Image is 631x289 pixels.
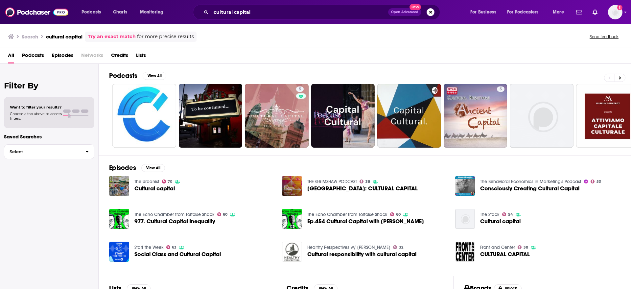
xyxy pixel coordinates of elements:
[111,50,128,63] span: Credits
[307,219,424,224] a: Ep.454 Cultural Capital with Liam Cunningham
[136,50,146,63] a: Lists
[307,245,390,250] a: Healthy Perspectives w/ Jeremiah
[455,209,475,229] img: Cultural capital
[113,8,127,17] span: Charts
[524,246,528,249] span: 38
[590,7,600,18] a: Show notifications dropdown
[77,7,109,17] button: open menu
[282,242,302,262] img: Cultural responsibility with cultural capital
[109,242,129,262] img: Social Class and Cultural Capital
[444,84,507,148] a: 5
[134,219,215,224] a: 977. Cultural Capital Inequality
[480,179,581,184] a: The Behavioral Economics in Marketing's Podcast
[470,8,496,17] span: For Business
[134,179,159,184] a: The Urbanist
[307,186,418,191] a: NYC: CULTURAL CAPITAL
[109,72,166,80] a: PodcastsView All
[134,186,175,191] a: Cultural capital
[497,86,504,92] a: 5
[399,246,403,249] span: 32
[388,8,421,16] button: Open AdvancedNew
[46,34,82,40] h3: cultural capital
[608,5,622,19] button: Show profile menu
[307,212,387,217] a: The Echo Chamber from Tortoise Shack
[502,212,513,216] a: 54
[143,72,166,80] button: View All
[5,6,68,18] img: Podchaser - Follow, Share and Rate Podcasts
[52,50,73,63] a: Episodes
[10,111,62,121] span: Choose a tab above to access filters.
[22,34,38,40] h3: Search
[223,213,227,216] span: 60
[390,212,401,216] a: 60
[282,209,302,229] img: Ep.454 Cultural Capital with Liam Cunningham
[548,7,572,17] button: open menu
[500,86,502,93] span: 5
[296,86,304,92] a: 5
[217,212,228,216] a: 60
[81,50,103,63] span: Networks
[299,86,301,93] span: 5
[307,186,418,191] span: [GEOGRAPHIC_DATA]: CULTURAL CAPITAL
[135,7,172,17] button: open menu
[480,186,579,191] a: Consciously Creating Cultural Capital
[365,180,370,183] span: 38
[4,81,94,90] h2: Filter By
[503,7,548,17] button: open menu
[10,105,62,109] span: Want to filter your results?
[282,176,302,196] img: NYC: CULTURAL CAPITAL
[393,245,403,249] a: 32
[480,252,530,257] a: CULTURAL CAPITAL
[508,213,513,216] span: 54
[168,180,172,183] span: 70
[409,4,421,10] span: New
[360,180,370,183] a: 38
[608,5,622,19] span: Logged in as emmalongstaff
[588,34,620,39] button: Send feedback
[199,5,446,20] div: Search podcasts, credits, & more...
[480,212,500,217] a: The Stack
[137,33,194,40] span: for more precise results
[141,164,165,172] button: View All
[307,252,416,257] span: Cultural responsibility with cultural capital
[507,8,539,17] span: For Podcasters
[608,5,622,19] img: User Profile
[307,179,357,184] a: THE GRIMSHAW PODCAST
[211,7,388,17] input: Search podcasts, credits, & more...
[8,50,14,63] a: All
[596,180,601,183] span: 53
[518,245,528,249] a: 38
[573,7,585,18] a: Show notifications dropdown
[140,8,163,17] span: Monitoring
[22,50,44,63] a: Podcasts
[109,7,131,17] a: Charts
[134,212,215,217] a: The Echo Chamber from Tortoise Shack
[4,144,94,159] button: Select
[307,219,424,224] span: Ep.454 Cultural Capital with [PERSON_NAME]
[109,164,165,172] a: EpisodesView All
[617,5,622,10] svg: Add a profile image
[162,180,173,183] a: 70
[82,8,101,17] span: Podcasts
[172,246,176,249] span: 63
[109,176,129,196] a: Cultural capital
[391,11,418,14] span: Open Advanced
[4,150,80,154] span: Select
[109,209,129,229] a: 977. Cultural Capital Inequality
[455,242,475,262] img: CULTURAL CAPITAL
[480,219,521,224] a: Cultural capital
[455,176,475,196] a: Consciously Creating Cultural Capital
